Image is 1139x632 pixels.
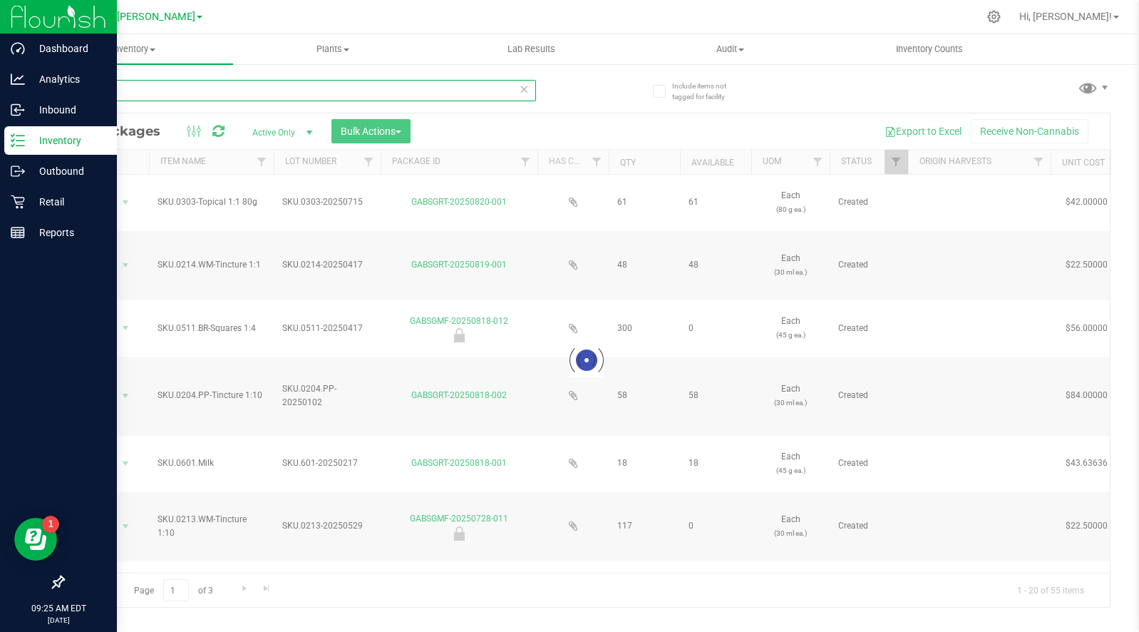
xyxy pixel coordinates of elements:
inline-svg: Reports [11,225,25,240]
div: Manage settings [985,10,1003,24]
inline-svg: Inventory [11,133,25,148]
span: Audit [632,43,829,56]
a: Inventory [34,34,233,64]
inline-svg: Analytics [11,72,25,86]
input: Search Package ID, Item Name, SKU, Lot or Part Number... [63,80,536,101]
p: Analytics [25,71,110,88]
span: Inventory Counts [877,43,982,56]
iframe: Resource center [14,518,57,561]
a: Plants [233,34,432,64]
inline-svg: Outbound [11,164,25,178]
a: Inventory Counts [830,34,1029,64]
span: Lab Results [488,43,574,56]
span: Hi, [PERSON_NAME]! [1019,11,1112,22]
span: Include items not tagged for facility [672,81,743,102]
iframe: Resource center unread badge [42,516,59,533]
inline-svg: Dashboard [11,41,25,56]
p: Inbound [25,101,110,118]
p: Outbound [25,163,110,180]
p: Retail [25,193,110,210]
span: Plants [234,43,431,56]
inline-svg: Retail [11,195,25,209]
p: Inventory [25,132,110,149]
span: GA4 - [PERSON_NAME] [89,11,195,23]
span: Clear [519,80,529,98]
p: Dashboard [25,40,110,57]
p: 09:25 AM EDT [6,602,110,615]
a: Audit [631,34,830,64]
a: Lab Results [432,34,631,64]
p: [DATE] [6,615,110,626]
p: Reports [25,224,110,241]
inline-svg: Inbound [11,103,25,117]
span: Inventory [34,43,233,56]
